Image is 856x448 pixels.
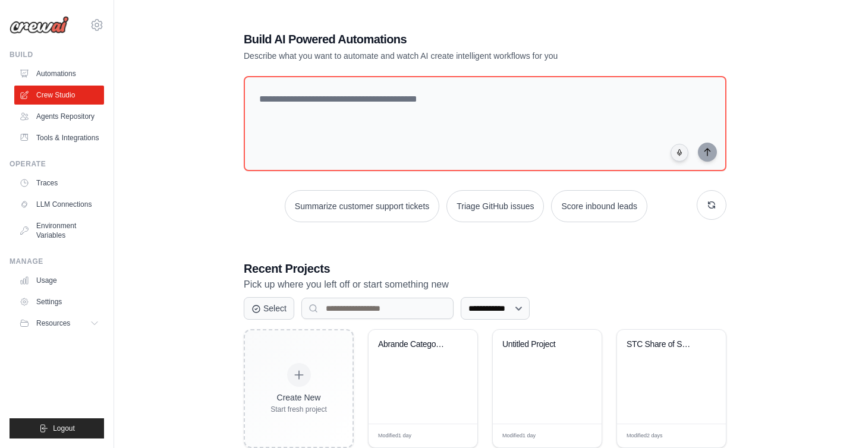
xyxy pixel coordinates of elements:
[244,277,726,292] p: Pick up where you left off or start something new
[14,271,104,290] a: Usage
[502,339,574,350] div: Untitled Project
[14,128,104,147] a: Tools & Integrations
[244,297,294,320] button: Select
[14,292,104,311] a: Settings
[244,50,643,62] p: Describe what you want to automate and watch AI create intelligent workflows for you
[14,86,104,105] a: Crew Studio
[10,159,104,169] div: Operate
[627,432,663,440] span: Modified 2 days
[244,260,726,277] h3: Recent Projects
[378,432,411,440] span: Modified 1 day
[10,418,104,438] button: Logout
[14,107,104,126] a: Agents Repository
[14,173,104,193] a: Traces
[446,190,544,222] button: Triage GitHub issues
[449,431,460,440] span: Edit
[36,318,70,328] span: Resources
[10,50,104,59] div: Build
[574,431,584,440] span: Edit
[378,339,450,350] div: Abrande Category Entry Points Research
[14,195,104,214] a: LLM Connections
[14,216,104,245] a: Environment Variables
[14,64,104,83] a: Automations
[502,432,536,440] span: Modified 1 day
[10,16,69,34] img: Logo
[14,314,104,333] button: Resources
[671,144,688,162] button: Click to speak your automation idea
[285,190,439,222] button: Summarize customer support tickets
[270,392,327,403] div: Create New
[53,424,75,433] span: Logout
[244,31,643,48] h1: Build AI Powered Automations
[270,405,327,414] div: Start fresh project
[697,190,726,220] button: Get new suggestions
[698,431,708,440] span: Edit
[10,257,104,266] div: Manage
[627,339,698,350] div: STC Share of Search Analysis
[551,190,647,222] button: Score inbound leads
